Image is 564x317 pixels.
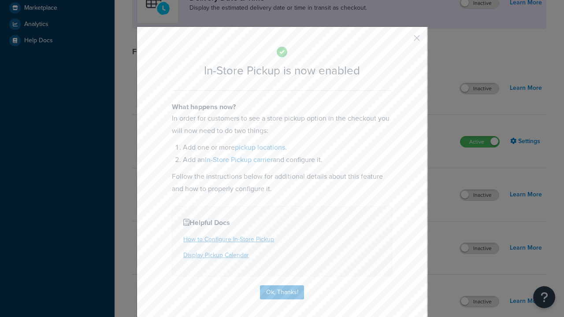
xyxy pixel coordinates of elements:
[183,235,274,244] a: How to Configure In-Store Pickup
[172,112,392,137] p: In order for customers to see a store pickup option in the checkout you will now need to do two t...
[260,285,304,299] button: Ok, Thanks!
[235,142,285,152] a: pickup locations
[205,155,273,165] a: In-Store Pickup carrier
[172,64,392,77] h2: In-Store Pickup is now enabled
[183,154,392,166] li: Add an and configure it.
[172,102,392,112] h4: What happens now?
[172,170,392,195] p: Follow the instructions below for additional details about this feature and how to properly confi...
[183,217,381,228] h4: Helpful Docs
[183,251,249,260] a: Display Pickup Calendar
[183,141,392,154] li: Add one or more .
